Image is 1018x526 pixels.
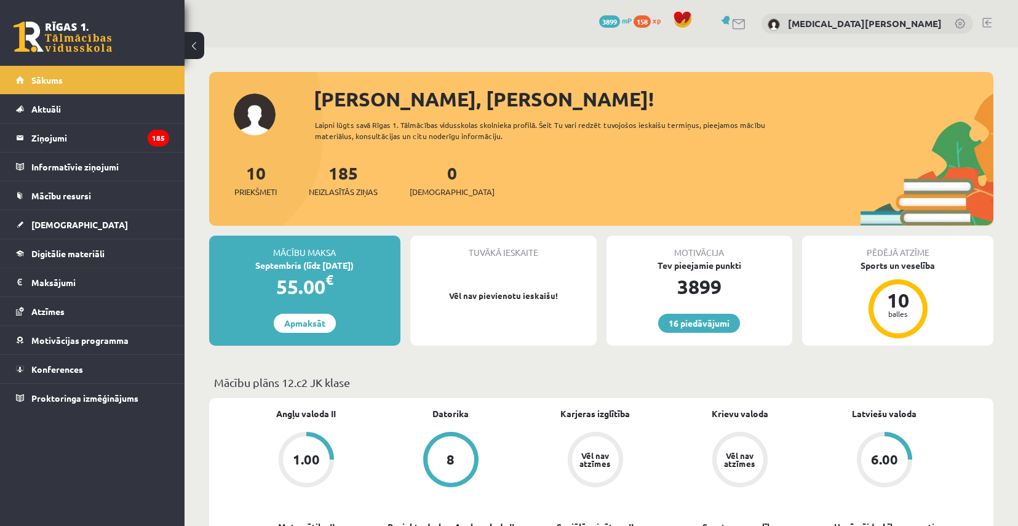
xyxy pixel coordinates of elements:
[16,297,169,325] a: Atzīmes
[16,384,169,412] a: Proktoringa izmēģinājums
[447,453,455,466] div: 8
[16,124,169,152] a: Ziņojumi185
[31,268,169,297] legend: Maksājumi
[378,432,523,490] a: 8
[667,432,812,490] a: Vēl nav atzīmes
[788,17,942,30] a: [MEDICAL_DATA][PERSON_NAME]
[622,15,632,25] span: mP
[31,153,169,181] legend: Informatīvie ziņojumi
[276,407,336,420] a: Angļu valoda II
[309,186,378,198] span: Neizlasītās ziņas
[214,374,988,391] p: Mācību plāns 12.c2 JK klase
[712,407,768,420] a: Krievu valoda
[293,453,320,466] div: 1.00
[416,290,591,302] p: Vēl nav pievienotu ieskaišu!
[16,66,169,94] a: Sākums
[880,290,917,310] div: 10
[16,355,169,383] a: Konferences
[410,236,597,259] div: Tuvākā ieskaite
[209,272,400,301] div: 55.00
[16,326,169,354] a: Motivācijas programma
[325,271,333,289] span: €
[802,259,993,272] div: Sports un veselība
[314,84,993,114] div: [PERSON_NAME], [PERSON_NAME]!
[31,364,83,375] span: Konferences
[31,248,105,259] span: Digitālie materiāli
[410,162,495,198] a: 0[DEMOGRAPHIC_DATA]
[16,239,169,268] a: Digitālie materiāli
[871,453,898,466] div: 6.00
[31,306,65,317] span: Atzīmes
[16,181,169,210] a: Mācību resursi
[16,95,169,123] a: Aktuāli
[209,236,400,259] div: Mācību maksa
[653,15,661,25] span: xp
[432,407,469,420] a: Datorika
[31,190,91,201] span: Mācību resursi
[31,74,63,86] span: Sākums
[31,124,169,152] legend: Ziņojumi
[16,268,169,297] a: Maksājumi
[31,103,61,114] span: Aktuāli
[234,162,277,198] a: 10Priekšmeti
[234,186,277,198] span: Priekšmeti
[606,259,793,272] div: Tev pieejamie punkti
[723,452,757,468] div: Vēl nav atzīmes
[606,236,793,259] div: Motivācija
[852,407,917,420] a: Latviešu valoda
[14,22,112,52] a: Rīgas 1. Tālmācības vidusskola
[802,259,993,340] a: Sports un veselība 10 balles
[234,432,378,490] a: 1.00
[410,186,495,198] span: [DEMOGRAPHIC_DATA]
[634,15,667,25] a: 158 xp
[658,314,740,333] a: 16 piedāvājumi
[578,452,613,468] div: Vēl nav atzīmes
[880,310,917,317] div: balles
[599,15,632,25] a: 3899 mP
[16,210,169,239] a: [DEMOGRAPHIC_DATA]
[16,153,169,181] a: Informatīvie ziņojumi
[812,432,956,490] a: 6.00
[309,162,378,198] a: 185Neizlasītās ziņas
[560,407,630,420] a: Karjeras izglītība
[148,130,169,146] i: 185
[523,432,667,490] a: Vēl nav atzīmes
[209,259,400,272] div: Septembris (līdz [DATE])
[31,393,138,404] span: Proktoringa izmēģinājums
[802,236,993,259] div: Pēdējā atzīme
[31,335,129,346] span: Motivācijas programma
[599,15,620,28] span: 3899
[315,119,785,141] div: Laipni lūgts savā Rīgas 1. Tālmācības vidusskolas skolnieka profilā. Šeit Tu vari redzēt tuvojošo...
[634,15,651,28] span: 158
[606,272,793,301] div: 3899
[274,314,336,333] a: Apmaksāt
[31,219,128,230] span: [DEMOGRAPHIC_DATA]
[768,18,780,31] img: Nikita Ļahovs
